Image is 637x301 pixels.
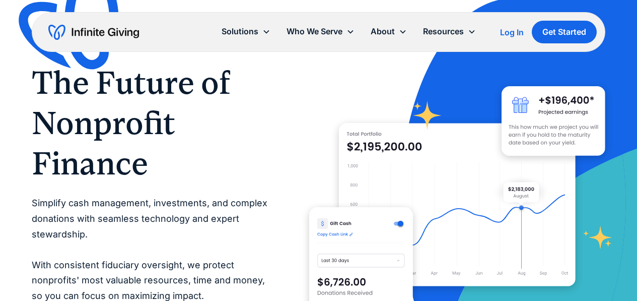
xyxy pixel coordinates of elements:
[214,21,278,42] div: Solutions
[532,21,597,43] a: Get Started
[371,25,395,38] div: About
[222,25,258,38] div: Solutions
[48,24,139,40] a: home
[363,21,415,42] div: About
[423,25,464,38] div: Resources
[583,226,613,249] img: fundraising star
[415,21,484,42] div: Resources
[500,26,524,38] a: Log In
[32,63,268,184] h1: The Future of Nonprofit Finance
[287,25,342,38] div: Who We Serve
[500,28,524,36] div: Log In
[278,21,363,42] div: Who We Serve
[339,123,576,287] img: nonprofit donation platform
